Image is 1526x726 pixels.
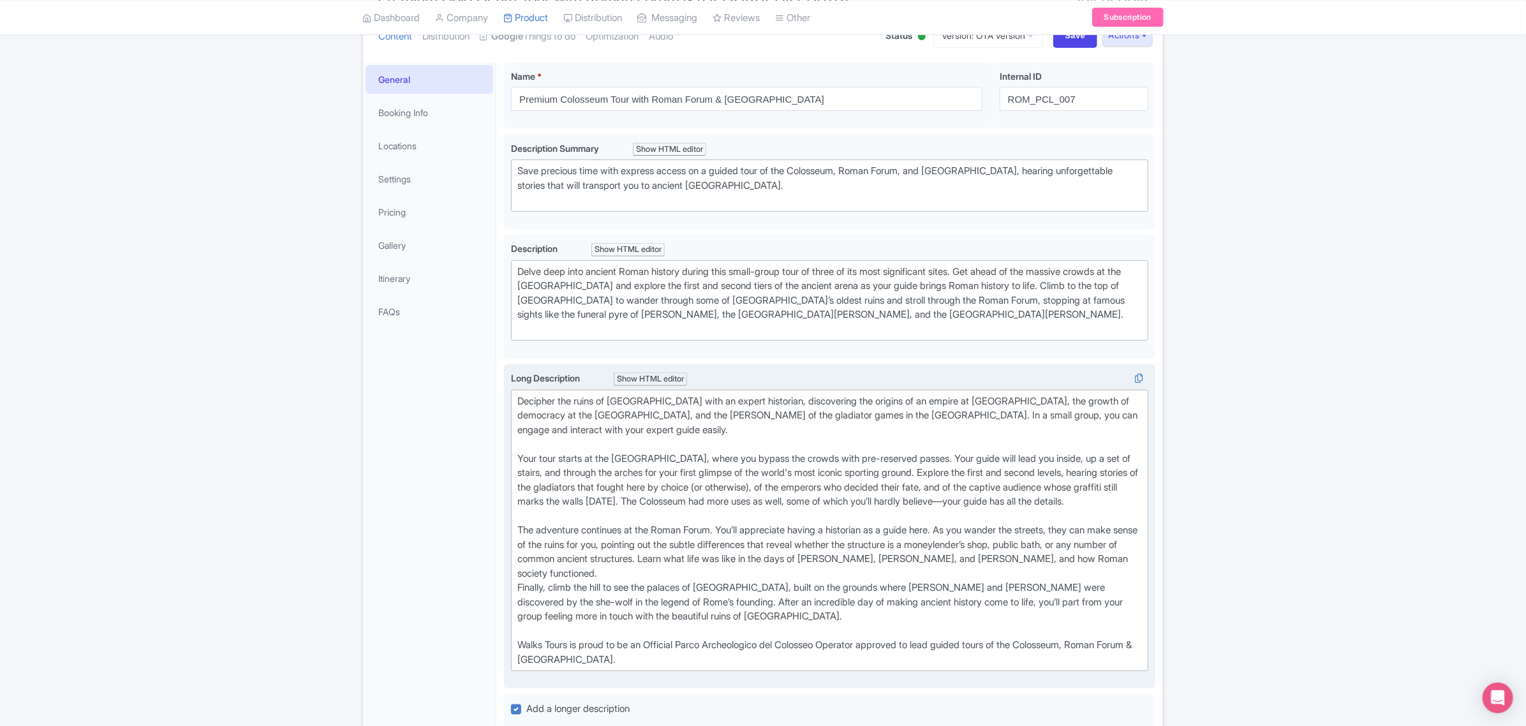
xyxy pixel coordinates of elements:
a: Locations [366,131,493,160]
div: Show HTML editor [614,373,687,386]
input: Save [1053,24,1098,48]
a: Booking Info [366,98,493,127]
a: Audio [649,17,673,57]
a: Pricing [366,198,493,226]
div: Show HTML editor [633,143,706,156]
span: Long Description [511,373,582,383]
a: GoogleThings to do [480,17,575,57]
div: Show HTML editor [591,243,665,256]
a: Settings [366,165,493,193]
span: Description [511,243,559,254]
span: Add a longer description [526,702,630,715]
span: Internal ID [1000,71,1042,82]
div: Delve deep into ancient Roman history during this small-group tour of three of its most significa... [517,265,1142,337]
button: Actions [1102,24,1153,47]
a: Itinerary [366,264,493,293]
span: Description Summary [511,143,601,154]
span: Name [511,71,535,82]
a: General [366,65,493,94]
div: Open Intercom Messenger [1483,683,1513,713]
span: Status [886,29,913,42]
div: Save precious time with express access on a guided tour of the Colosseum, Roman Forum, and [GEOGR... [517,164,1142,207]
strong: Google [491,29,523,44]
a: Version: OTA version [933,23,1043,48]
div: Decipher the ruins of [GEOGRAPHIC_DATA] with an expert historian, discovering the origins of an e... [517,394,1142,667]
a: Gallery [366,231,493,260]
a: Optimization [586,17,639,57]
a: Content [378,17,412,57]
a: Subscription [1092,8,1164,27]
a: FAQs [366,297,493,326]
a: Distribution [422,17,470,57]
div: Active [915,27,928,47]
